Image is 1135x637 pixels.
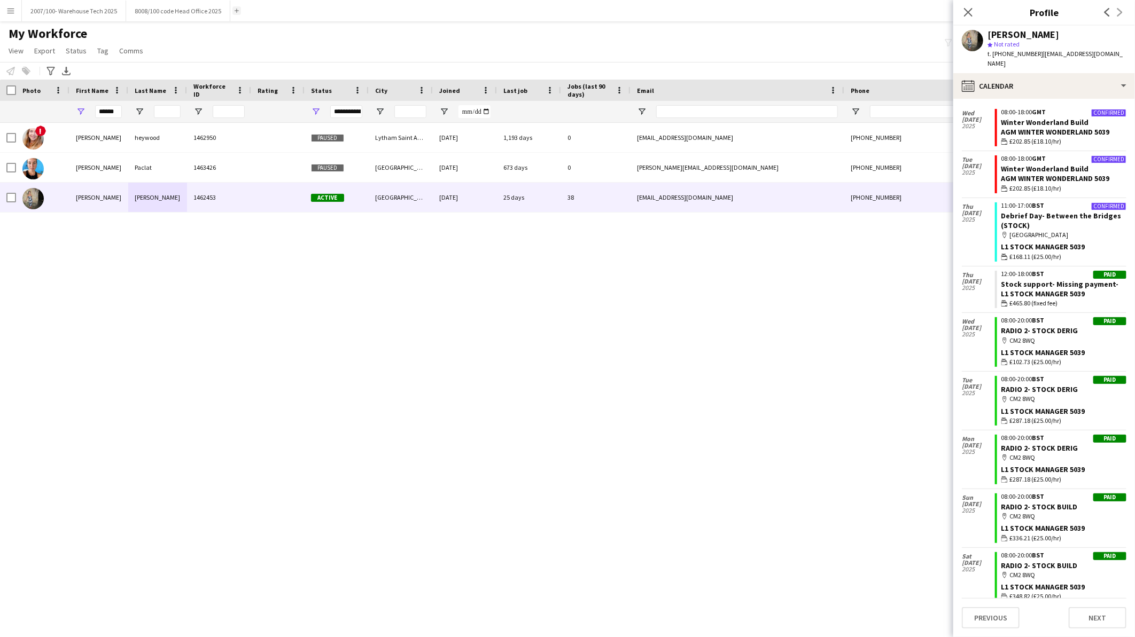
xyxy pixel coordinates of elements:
[193,82,232,98] span: Workforce ID
[439,86,460,95] span: Joined
[1032,201,1045,209] span: BST
[128,183,187,212] div: [PERSON_NAME]
[637,107,647,116] button: Open Filter Menu
[962,560,995,566] span: [DATE]
[193,107,203,116] button: Open Filter Menu
[22,188,44,209] img: Caroline Waterworth
[1093,376,1126,384] div: Paid
[1001,174,1126,183] div: AGM Winter Wonderland 5039
[1010,252,1062,262] span: £168.11 (£25.00/hr)
[851,86,869,95] span: Phone
[34,46,55,56] span: Export
[962,566,995,572] span: 2025
[213,105,245,118] input: Workforce ID Filter Input
[962,216,995,223] span: 2025
[126,1,230,21] button: 8008/100 code Head Office 2025
[561,123,631,152] div: 0
[962,390,995,396] span: 2025
[1001,348,1126,357] div: L1 Stock Manager 5039
[61,44,91,58] a: Status
[497,183,561,212] div: 25 days
[1001,493,1126,500] div: 08:00-20:00
[497,123,561,152] div: 1,193 days
[870,105,975,118] input: Phone Filter Input
[35,125,46,136] span: !
[9,46,24,56] span: View
[1001,376,1126,382] div: 08:00-20:00
[22,158,44,179] img: Caroline Paclat
[1010,592,1062,601] span: £348.82 (£25.00/hr)
[1010,184,1062,193] span: £202.85 (£18.10/hr)
[962,325,995,331] span: [DATE]
[1001,279,1119,289] a: Stock support- Missing payment-
[1001,109,1126,115] div: 08:00-18:00
[154,105,181,118] input: Last Name Filter Input
[962,169,995,176] span: 2025
[1010,475,1062,484] span: £287.18 (£25.00/hr)
[631,183,844,212] div: [EMAIL_ADDRESS][DOMAIN_NAME]
[1069,607,1126,628] button: Next
[115,44,147,58] a: Comms
[311,86,332,95] span: Status
[962,553,995,560] span: Sat
[97,46,108,56] span: Tag
[962,278,995,285] span: [DATE]
[962,123,995,129] span: 2025
[187,123,251,152] div: 1462950
[76,86,108,95] span: First Name
[962,318,995,325] span: Wed
[1032,375,1045,383] span: BST
[962,377,995,383] span: Tue
[851,107,860,116] button: Open Filter Menu
[1001,582,1126,592] div: L1 Stock Manager 5039
[1032,316,1045,324] span: BST
[1091,155,1126,163] div: Confirmed
[962,501,995,507] span: [DATE]
[561,183,631,212] div: 38
[844,153,981,182] div: [PHONE_NUMBER]
[258,86,278,95] span: Rating
[119,46,143,56] span: Comms
[60,65,73,77] app-action-btn: Export XLSX
[962,607,1020,628] button: Previous
[135,86,166,95] span: Last Name
[497,153,561,182] div: 673 days
[953,73,1135,99] div: Calendar
[994,40,1020,48] span: Not rated
[128,123,187,152] div: heywood
[1001,523,1126,533] div: L1 Stock Manager 5039
[93,44,113,58] a: Tag
[1001,289,1126,298] div: L1 Stock Manager 5039
[311,164,344,172] span: Paused
[656,105,838,118] input: Email Filter Input
[1093,317,1126,325] div: Paid
[458,105,491,118] input: Joined Filter Input
[561,153,631,182] div: 0
[1001,317,1126,324] div: 08:00-20:00
[369,153,433,182] div: [GEOGRAPHIC_DATA]
[962,285,995,291] span: 2025
[187,153,251,182] div: 1463426
[311,194,344,202] span: Active
[1032,270,1045,278] span: BST
[962,436,995,442] span: Mon
[1001,117,1089,127] a: Winter Wonderland Build
[637,86,654,95] span: Email
[22,86,41,95] span: Photo
[1091,202,1126,210] div: Confirmed
[962,203,995,210] span: Thu
[135,107,144,116] button: Open Filter Menu
[9,26,87,42] span: My Workforce
[4,44,28,58] a: View
[1091,109,1126,117] div: Confirmed
[1032,492,1045,500] span: BST
[1001,230,1126,240] div: [GEOGRAPHIC_DATA]
[1001,512,1126,521] div: CM2 8WQ
[962,116,995,123] span: [DATE]
[1032,108,1046,116] span: GMT
[962,494,995,501] span: Sun
[439,107,449,116] button: Open Filter Menu
[311,134,344,142] span: Paused
[394,105,426,118] input: City Filter Input
[1093,552,1126,560] div: Paid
